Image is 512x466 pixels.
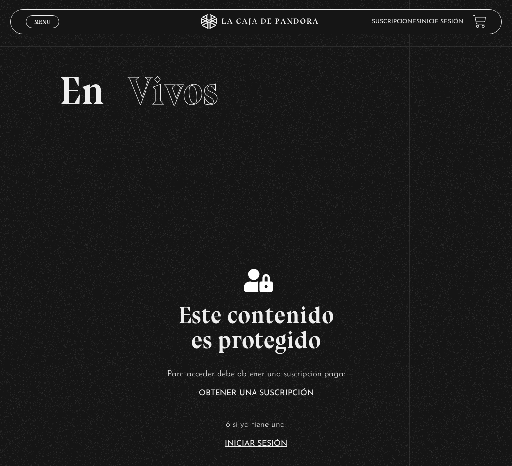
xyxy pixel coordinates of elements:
span: Vivos [128,67,218,115]
a: Suscripciones [372,19,420,25]
a: Obtener una suscripción [199,389,314,397]
span: Cerrar [31,27,54,34]
h2: En [59,71,452,111]
span: Menu [34,19,50,25]
a: Inicie sesión [420,19,463,25]
a: Iniciar Sesión [225,440,287,448]
a: View your shopping cart [473,15,486,28]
